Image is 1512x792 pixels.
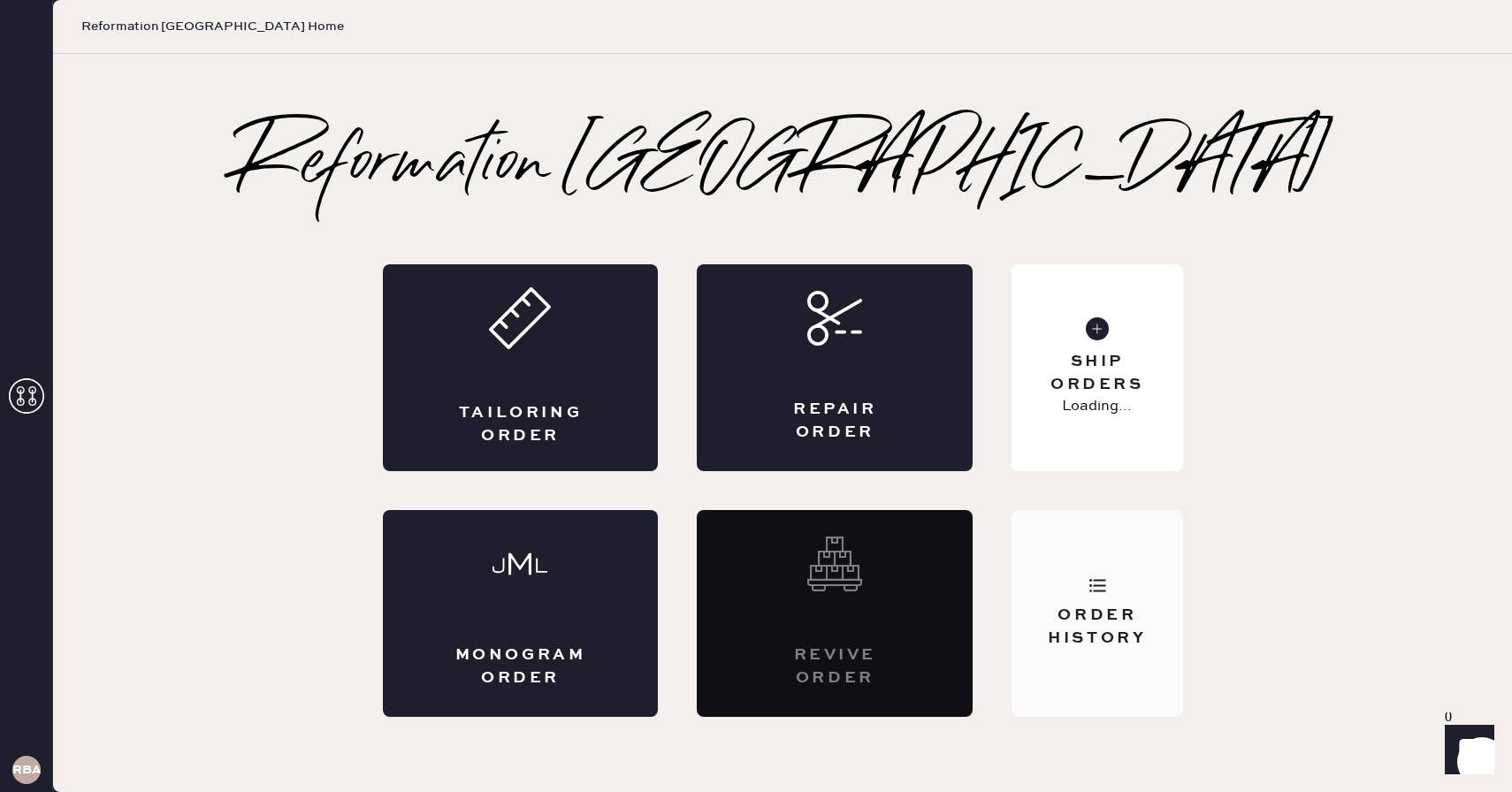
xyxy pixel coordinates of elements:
div: Monogram Order [454,644,588,689]
h3: RBA [12,764,41,776]
div: Tailoring Order [454,402,588,446]
div: Ship Orders [1026,351,1168,395]
div: Repair Order [767,399,902,443]
iframe: Front Chat [1428,712,1504,788]
span: Reformation [GEOGRAPHIC_DATA] Home [81,18,344,35]
div: Interested? Contact us at care@hemster.co [697,510,973,717]
h2: Reformation [GEOGRAPHIC_DATA] [236,130,1330,201]
p: Loading... [1062,396,1132,417]
div: Revive order [767,644,902,689]
div: Order History [1026,605,1168,649]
